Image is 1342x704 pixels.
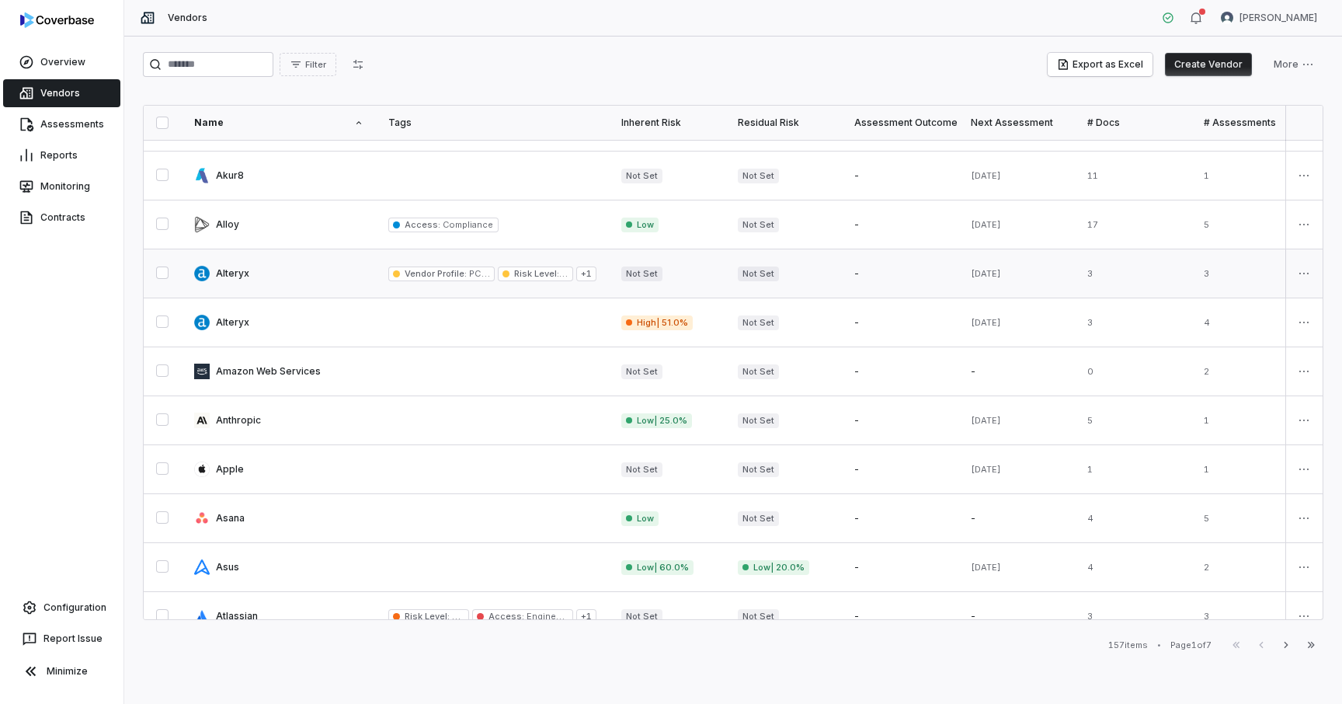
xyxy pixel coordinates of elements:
span: Not Set [621,364,662,379]
td: - [842,152,958,200]
span: PCI compliant [467,268,527,279]
div: # Assessments [1204,117,1295,129]
span: Access : [488,611,524,622]
td: - [842,396,958,445]
span: [DATE] [971,415,1001,426]
a: Overview [3,48,120,76]
td: - [958,494,1075,543]
span: [DATE] [971,268,1001,279]
span: Filter [305,59,326,71]
a: Contracts [3,204,120,232]
div: Assessment Outcome [854,117,946,129]
a: Assessments [3,110,120,138]
span: High [450,611,471,622]
span: Not Set [738,413,779,428]
span: + 1 [576,267,596,281]
span: [DATE] [971,219,1001,230]
span: Not Set [738,218,779,232]
td: - [958,347,1075,396]
span: [DATE] [971,562,1001,573]
img: logo-D7KZi-bG.svg [20,12,94,28]
td: - [958,592,1075,641]
button: Minimize [6,656,117,687]
td: - [842,494,958,543]
td: - [842,200,958,249]
span: Vendors [168,12,207,24]
td: - [842,249,958,298]
div: • [1157,640,1161,650]
a: Configuration [6,594,117,622]
td: - [842,543,958,592]
span: + 1 [576,609,596,624]
button: Lili Jiang avatar[PERSON_NAME] [1212,6,1326,30]
span: Not Set [738,609,779,624]
span: Not Set [738,267,779,281]
span: Low | 25.0% [621,413,692,428]
span: Not Set [621,609,662,624]
span: Vendor Profile : [405,268,467,279]
button: Report Issue [6,625,117,653]
div: # Docs [1087,117,1179,129]
a: Monitoring [3,173,120,200]
span: Not Set [738,364,779,379]
span: [PERSON_NAME] [1239,12,1317,24]
div: 157 items [1108,640,1148,651]
button: Create Vendor [1165,53,1252,76]
span: [DATE] [971,464,1001,475]
a: Reports [3,141,120,169]
img: Lili Jiang avatar [1221,12,1233,24]
span: Risk Level : [405,611,450,622]
td: - [842,298,958,347]
span: Low [621,511,659,526]
span: [DATE] [971,317,1001,328]
td: - [842,592,958,641]
span: Low | 60.0% [621,560,694,575]
span: Engineering [524,611,578,622]
td: - [842,445,958,494]
span: Compliance [440,219,493,230]
button: More [1264,53,1323,76]
button: Export as Excel [1048,53,1153,76]
span: [DATE] [971,170,1001,181]
a: Vendors [3,79,120,107]
div: Next Assessment [971,117,1062,129]
div: Tags [388,117,596,129]
div: Page 1 of 7 [1170,640,1212,651]
span: Low [621,218,659,232]
button: Filter [280,53,336,76]
span: Not Set [738,511,779,526]
div: Name [194,117,363,129]
span: High | 51.0% [621,315,693,330]
span: Not Set [621,267,662,281]
td: - [842,347,958,396]
span: Not Set [738,315,779,330]
span: Access : [405,219,440,230]
span: Not Set [621,462,662,477]
span: Not Set [738,169,779,183]
span: Risk Level : [514,268,568,279]
div: Residual Risk [738,117,829,129]
span: Not Set [738,462,779,477]
div: Inherent Risk [621,117,713,129]
span: Low | 20.0% [738,560,809,575]
span: Not Set [621,169,662,183]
